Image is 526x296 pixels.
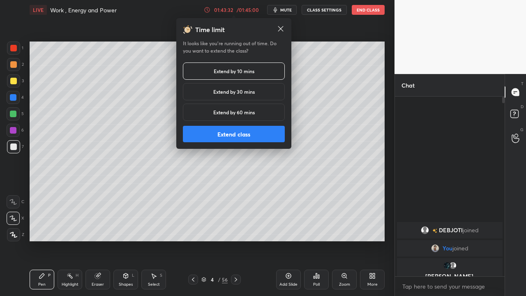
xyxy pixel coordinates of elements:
[30,5,47,15] div: LIVE
[7,91,24,104] div: 4
[313,282,320,287] div: Poll
[520,127,524,133] p: G
[7,107,24,120] div: 5
[7,195,24,208] div: C
[214,67,254,75] h5: Extend by 10 mins
[339,282,350,287] div: Zoom
[92,282,104,287] div: Eraser
[160,273,162,277] div: S
[76,273,78,277] div: H
[279,282,298,287] div: Add Slide
[463,227,479,234] span: joined
[443,261,451,270] img: 2c1f9d179a914504a4469ef75ac7dc19.jpg
[7,212,24,225] div: X
[432,229,437,233] img: no-rating-badge.077c3623.svg
[521,81,524,87] p: T
[7,228,24,241] div: Z
[7,42,23,55] div: 1
[183,39,285,54] h5: It looks like you’re running out of time. Do you want to extend the class?
[213,88,255,95] h5: Extend by 30 mins
[213,109,255,116] h5: Extend by 60 mins
[119,282,133,287] div: Shapes
[395,74,421,96] p: Chat
[302,5,347,15] button: CLASS SETTINGS
[235,7,261,12] div: / 01:45:00
[222,276,228,283] div: 56
[452,245,468,252] span: joined
[212,7,235,12] div: 01:43:32
[208,277,216,282] div: 4
[132,273,134,277] div: L
[38,282,46,287] div: Pen
[148,282,160,287] div: Select
[421,226,429,234] img: default.png
[183,126,285,142] button: Extend class
[218,277,220,282] div: /
[48,273,51,277] div: P
[395,220,505,276] div: grid
[62,282,78,287] div: Highlight
[50,6,117,14] h4: Work , Energy and Power
[7,58,24,71] div: 2
[267,5,297,15] button: mute
[402,273,498,286] p: [PERSON_NAME], [PERSON_NAME]
[352,5,385,15] button: End Class
[521,104,524,110] p: D
[367,282,378,287] div: More
[7,140,24,153] div: 7
[195,25,225,35] h3: Time limit
[439,227,463,234] span: DEBJOTI
[280,7,292,13] span: mute
[7,124,24,137] div: 6
[443,245,452,252] span: You
[7,74,24,88] div: 3
[431,244,439,252] img: 3c9dec5f42fd4e45b337763dbad41687.jpg
[449,261,457,270] img: default.png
